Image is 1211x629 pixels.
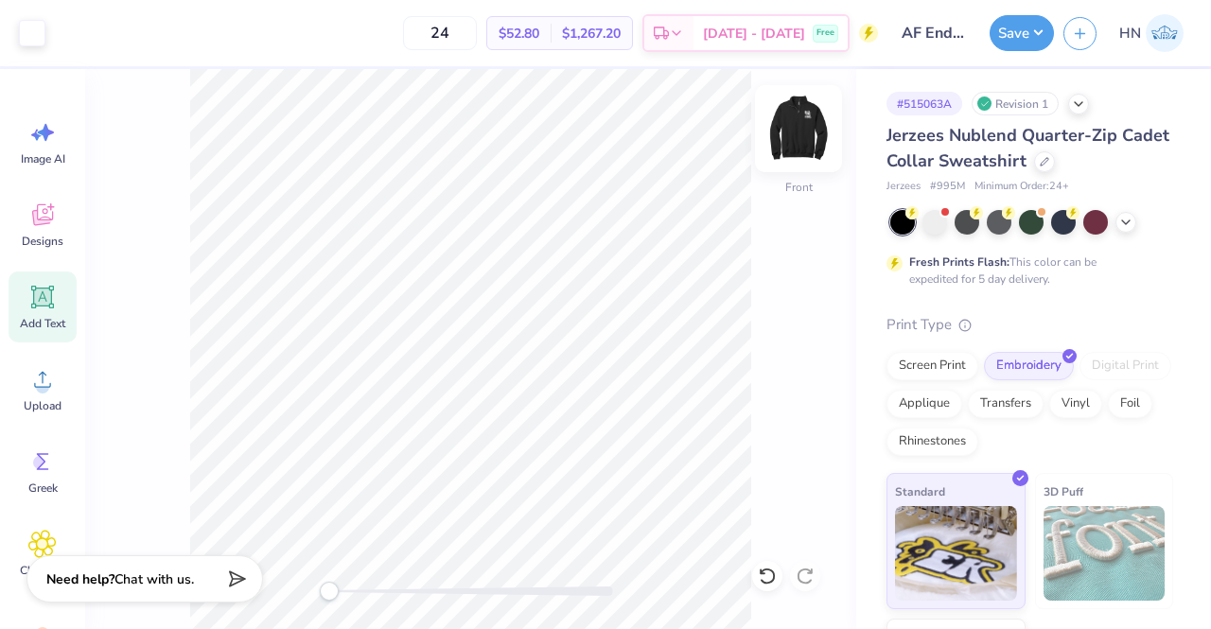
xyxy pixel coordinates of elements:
[320,582,339,601] div: Accessibility label
[114,570,194,588] span: Chat with us.
[886,92,962,115] div: # 515063A
[28,480,58,496] span: Greek
[562,24,621,44] span: $1,267.20
[887,14,980,52] input: Untitled Design
[1044,506,1166,601] img: 3D Puff
[403,16,477,50] input: – –
[886,390,962,418] div: Applique
[886,314,1173,336] div: Print Type
[11,563,74,593] span: Clipart & logos
[990,15,1054,51] button: Save
[761,91,836,166] img: Front
[895,481,945,501] span: Standard
[22,234,63,249] span: Designs
[886,428,978,456] div: Rhinestones
[785,179,813,196] div: Front
[46,570,114,588] strong: Need help?
[24,398,61,413] span: Upload
[968,390,1044,418] div: Transfers
[1108,390,1152,418] div: Foil
[816,26,834,40] span: Free
[909,253,1142,288] div: This color can be expedited for 5 day delivery.
[21,151,65,166] span: Image AI
[895,506,1017,601] img: Standard
[909,254,1009,270] strong: Fresh Prints Flash:
[703,24,805,44] span: [DATE] - [DATE]
[1146,14,1184,52] img: Huda Nadeem
[20,316,65,331] span: Add Text
[974,179,1069,195] span: Minimum Order: 24 +
[930,179,965,195] span: # 995M
[1119,23,1141,44] span: HN
[886,179,921,195] span: Jerzees
[886,352,978,380] div: Screen Print
[1044,481,1083,501] span: 3D Puff
[972,92,1059,115] div: Revision 1
[984,352,1074,380] div: Embroidery
[1049,390,1102,418] div: Vinyl
[1111,14,1192,52] a: HN
[886,124,1169,172] span: Jerzees Nublend Quarter-Zip Cadet Collar Sweatshirt
[1079,352,1171,380] div: Digital Print
[499,24,539,44] span: $52.80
